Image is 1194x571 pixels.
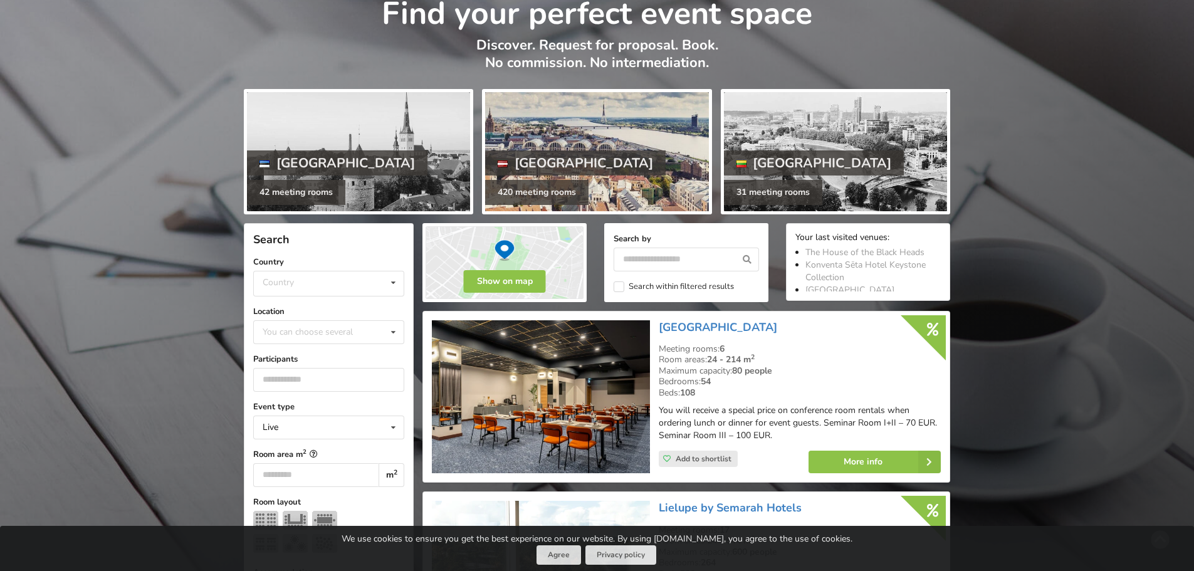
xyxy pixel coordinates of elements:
div: Your last visited venues: [795,233,941,244]
a: Privacy policy [585,545,656,565]
div: Bedrooms: [659,376,941,387]
div: [GEOGRAPHIC_DATA] [247,150,427,175]
a: Konventa Sēta Hotel Keystone Collection [805,259,926,283]
button: Agree [537,545,581,565]
span: Search [253,232,290,247]
span: Add to shortlist [676,454,731,464]
img: U-shape [283,511,308,530]
div: [GEOGRAPHIC_DATA] [724,150,904,175]
a: The House of the Black Heads [805,246,924,258]
a: More info [809,451,941,473]
img: Theater [253,511,278,530]
strong: 24 - 214 m [707,354,755,365]
img: Boardroom [312,511,337,530]
label: Location [253,305,404,318]
div: Maximum capacity: [659,365,941,377]
a: Lielupe by Semarah Hotels [659,500,802,515]
p: You will receive a special price on conference room rentals when ordering lunch or dinner for eve... [659,404,941,442]
div: [GEOGRAPHIC_DATA] [485,150,666,175]
sup: 2 [394,468,397,477]
strong: 17 [720,524,730,536]
a: [GEOGRAPHIC_DATA] [805,284,894,296]
strong: 80 people [732,365,772,377]
label: Search within filtered results [614,281,734,292]
div: 420 meeting rooms [485,180,589,205]
strong: 108 [680,387,695,399]
div: m [379,463,404,487]
sup: 2 [751,352,755,362]
label: Room layout [253,496,404,508]
div: 31 meeting rooms [724,180,822,205]
strong: 54 [701,375,711,387]
strong: 6 [720,343,725,355]
img: Show on map [422,223,587,302]
div: Live [263,423,278,432]
button: Show on map [464,270,546,293]
a: [GEOGRAPHIC_DATA] 42 meeting rooms [244,89,473,214]
label: Country [253,256,404,268]
div: Meeting rooms: [659,525,941,536]
a: [GEOGRAPHIC_DATA] 31 meeting rooms [721,89,950,214]
img: Hotel | Riga | Aston Hotel Riga [432,320,649,474]
label: Search by [614,233,759,245]
div: Meeting rooms: [659,343,941,355]
a: [GEOGRAPHIC_DATA] [659,320,777,335]
a: [GEOGRAPHIC_DATA] 420 meeting rooms [482,89,711,214]
div: Country [263,277,294,288]
label: Participants [253,353,404,365]
label: Event type [253,401,404,413]
label: Room area m [253,448,404,461]
sup: 2 [303,448,306,456]
p: Discover. Request for proposal. Book. No commission. No intermediation. [244,36,950,85]
div: Beds: [659,387,941,399]
div: You can choose several [259,325,381,339]
div: 42 meeting rooms [247,180,345,205]
div: Room areas: [659,354,941,365]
